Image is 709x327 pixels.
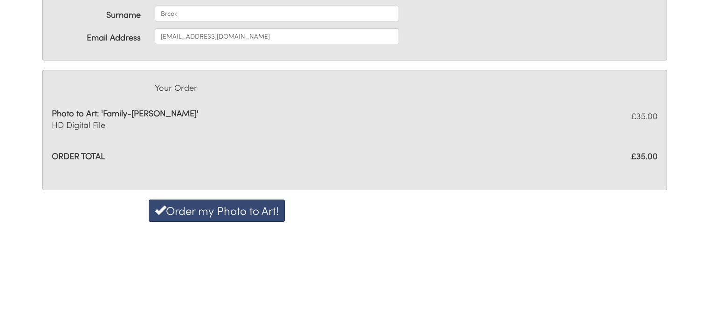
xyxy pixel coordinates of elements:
label: Surname [45,6,148,21]
button: Order my Photo to Art! [149,200,285,222]
label: Email Address [45,28,148,44]
b: Photo to Art: 'Family-[PERSON_NAME]' [52,107,199,119]
label: ORDER TOTAL [45,150,355,162]
p: Your Order [155,79,399,96]
label: £35.00 [355,150,665,162]
input: Email Address [155,28,399,44]
div: HD Digital File [45,107,510,131]
p: £35.00 [516,107,658,124]
input: Surname [155,6,399,21]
